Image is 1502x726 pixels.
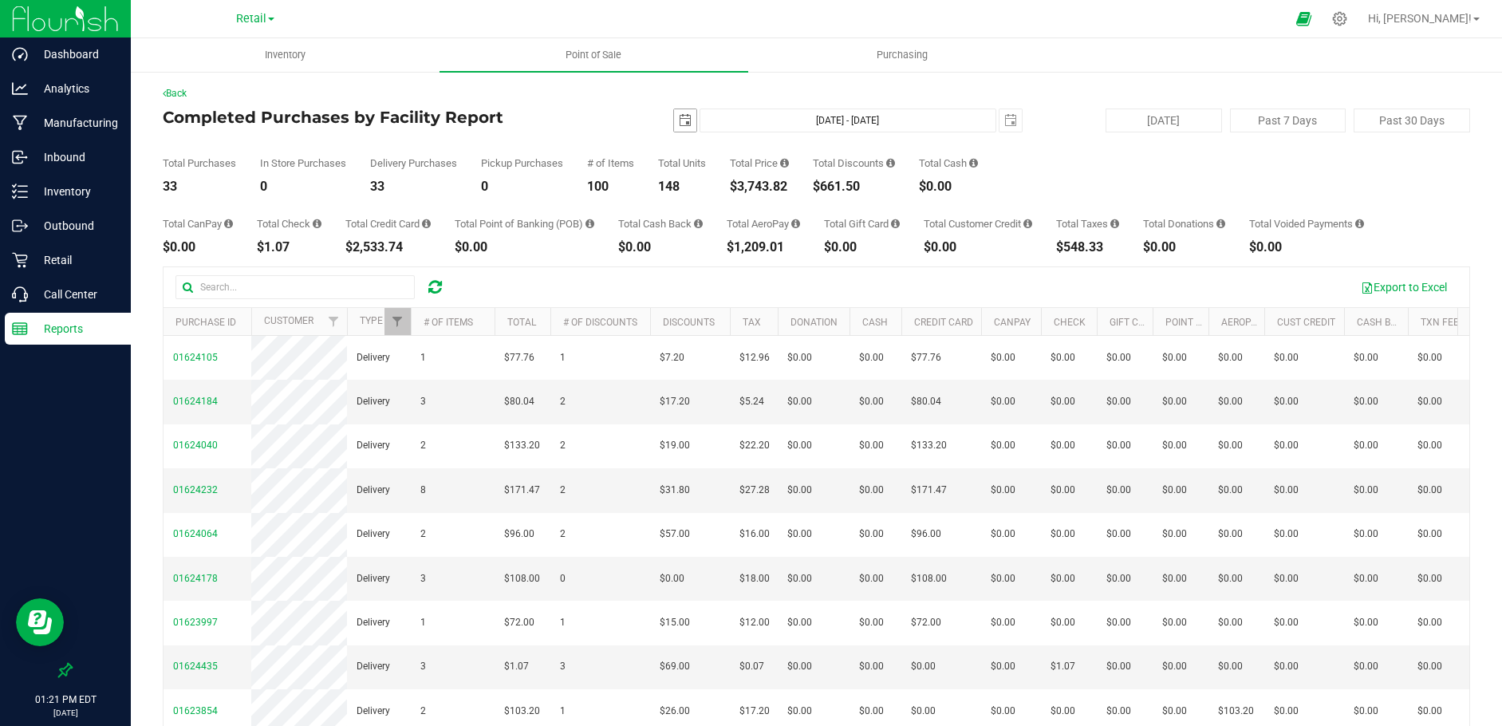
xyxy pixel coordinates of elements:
span: $0.00 [1051,571,1075,586]
span: $0.00 [991,615,1015,630]
div: Total Point of Banking (POB) [455,219,594,229]
span: $0.00 [1417,571,1442,586]
span: $0.00 [1218,350,1243,365]
div: 0 [481,180,563,193]
span: $26.00 [660,704,690,719]
p: Reports [28,319,124,338]
span: $0.00 [1417,615,1442,630]
p: Inbound [28,148,124,167]
a: Type [360,315,383,326]
a: Inventory [131,38,440,72]
inline-svg: Retail [12,252,28,268]
a: Credit Card [914,317,973,328]
div: $3,743.82 [730,180,789,193]
i: Sum of the successful, non-voided check payment transactions for all purchases in the date range. [313,219,321,229]
span: $0.00 [787,394,812,409]
span: $0.00 [991,704,1015,719]
span: $0.00 [1274,615,1299,630]
span: $0.00 [1162,483,1187,498]
span: Delivery [357,615,390,630]
span: $133.20 [911,438,947,453]
a: Discounts [663,317,715,328]
span: $0.00 [1218,394,1243,409]
div: Pickup Purchases [481,158,563,168]
span: 1 [420,350,426,365]
span: 8 [420,483,426,498]
inline-svg: Manufacturing [12,115,28,131]
span: $0.00 [1354,615,1378,630]
span: Purchasing [855,48,949,62]
span: $0.00 [859,350,884,365]
div: 0 [260,180,346,193]
a: Cash [862,317,888,328]
span: $0.00 [1218,571,1243,586]
span: 2 [420,527,426,542]
span: $18.00 [739,571,770,586]
span: $0.00 [911,659,936,674]
span: $133.20 [504,438,540,453]
span: Delivery [357,438,390,453]
span: $31.80 [660,483,690,498]
span: $0.00 [1354,659,1378,674]
a: Purchasing [748,38,1057,72]
span: $0.00 [1106,659,1131,674]
span: $0.00 [787,615,812,630]
p: Outbound [28,216,124,235]
i: Sum of all voided payment transaction amounts, excluding tips and transaction fees, for all purch... [1355,219,1364,229]
span: $0.00 [1162,527,1187,542]
span: $0.00 [859,394,884,409]
inline-svg: Inventory [12,183,28,199]
span: Open Ecommerce Menu [1286,3,1322,34]
inline-svg: Dashboard [12,46,28,62]
i: Sum of the cash-back amounts from rounded-up electronic payments for all purchases in the date ra... [694,219,703,229]
span: $0.00 [1218,527,1243,542]
span: 2 [560,527,566,542]
span: Delivery [357,394,390,409]
span: $0.00 [1051,438,1075,453]
i: Sum of all round-up-to-next-dollar total price adjustments for all purchases in the date range. [1216,219,1225,229]
span: $5.24 [739,394,764,409]
span: $96.00 [911,527,941,542]
span: $0.00 [1274,527,1299,542]
span: $0.00 [1106,571,1131,586]
span: $0.00 [660,571,684,586]
span: $72.00 [911,615,941,630]
div: Total Gift Card [824,219,900,229]
a: Filter [384,308,411,335]
a: Cust Credit [1277,317,1335,328]
div: $661.50 [813,180,895,193]
div: Total Taxes [1056,219,1119,229]
span: 1 [560,350,566,365]
a: Back [163,88,187,99]
span: $0.00 [1274,659,1299,674]
span: 01623854 [173,705,218,716]
i: Sum of the successful, non-voided cash payment transactions for all purchases in the date range. ... [969,158,978,168]
span: Delivery [357,527,390,542]
span: $0.00 [991,350,1015,365]
div: Total Purchases [163,158,236,168]
span: $0.00 [1354,350,1378,365]
span: Delivery [357,350,390,365]
p: Dashboard [28,45,124,64]
span: $0.00 [1051,394,1075,409]
span: $0.00 [991,527,1015,542]
span: 01624184 [173,396,218,407]
span: 2 [420,704,426,719]
span: $0.00 [787,659,812,674]
span: $57.00 [660,527,690,542]
a: Txn Fees [1421,317,1465,328]
span: $0.00 [1162,704,1187,719]
span: Delivery [357,659,390,674]
button: Past 7 Days [1230,109,1346,132]
span: $0.00 [1106,350,1131,365]
span: $0.00 [859,483,884,498]
span: $0.00 [911,704,936,719]
span: $0.00 [1417,394,1442,409]
span: $0.00 [1162,615,1187,630]
span: 2 [560,483,566,498]
span: $0.00 [859,704,884,719]
div: Total Donations [1143,219,1225,229]
span: $80.04 [504,394,534,409]
span: $0.00 [1051,704,1075,719]
inline-svg: Inbound [12,149,28,165]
